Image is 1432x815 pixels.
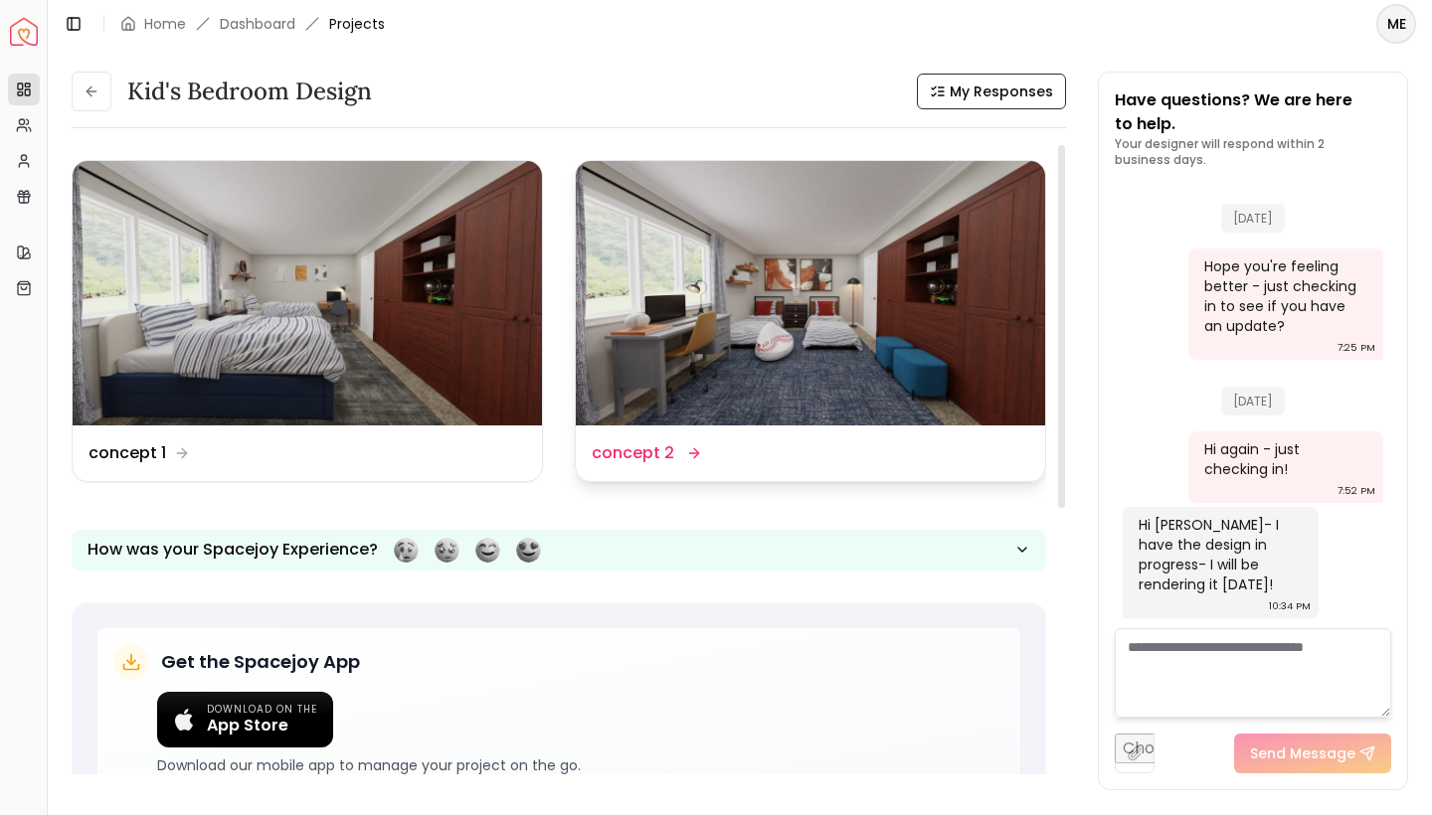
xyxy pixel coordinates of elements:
[1338,481,1375,501] div: 7:52 PM
[72,530,1046,570] button: How was your Spacejoy Experience?Feeling terribleFeeling badFeeling goodFeeling awesome
[1221,204,1285,233] span: [DATE]
[1204,256,1364,336] div: Hope you're feeling better - just checking in to see if you have an update?
[157,755,1004,775] p: Download our mobile app to manage your project on the go.
[1115,88,1391,136] p: Have questions? We are here to help.
[1221,387,1285,415] span: [DATE]
[950,81,1053,101] span: My Responses
[917,74,1066,109] button: My Responses
[120,14,385,34] nav: breadcrumb
[1378,6,1414,42] span: ME
[127,76,372,107] h3: Kid's Bedroom design
[72,160,543,482] a: concept 1concept 1
[207,704,317,717] span: Download on the
[575,160,1046,482] a: concept 2concept 2
[89,441,166,465] dd: concept 1
[592,441,674,465] dd: concept 2
[88,538,378,562] p: How was your Spacejoy Experience?
[1115,136,1391,168] p: Your designer will respond within 2 business days.
[1139,515,1299,594] div: Hi [PERSON_NAME]- I have the design in progress- I will be rendering it [DATE]!
[173,709,195,731] img: Apple logo
[1376,4,1416,44] button: ME
[1269,596,1311,616] div: 10:34 PM
[144,14,186,34] a: Home
[1204,439,1364,479] div: Hi again - just checking in!
[1338,338,1375,358] div: 7:25 PM
[576,161,1045,425] img: concept 2
[73,161,542,425] img: concept 1
[329,14,385,34] span: Projects
[207,716,317,735] span: App Store
[161,648,360,676] h5: Get the Spacejoy App
[10,18,38,46] a: Spacejoy
[157,692,333,748] a: Download on the App Store
[10,18,38,46] img: Spacejoy Logo
[220,14,295,34] a: Dashboard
